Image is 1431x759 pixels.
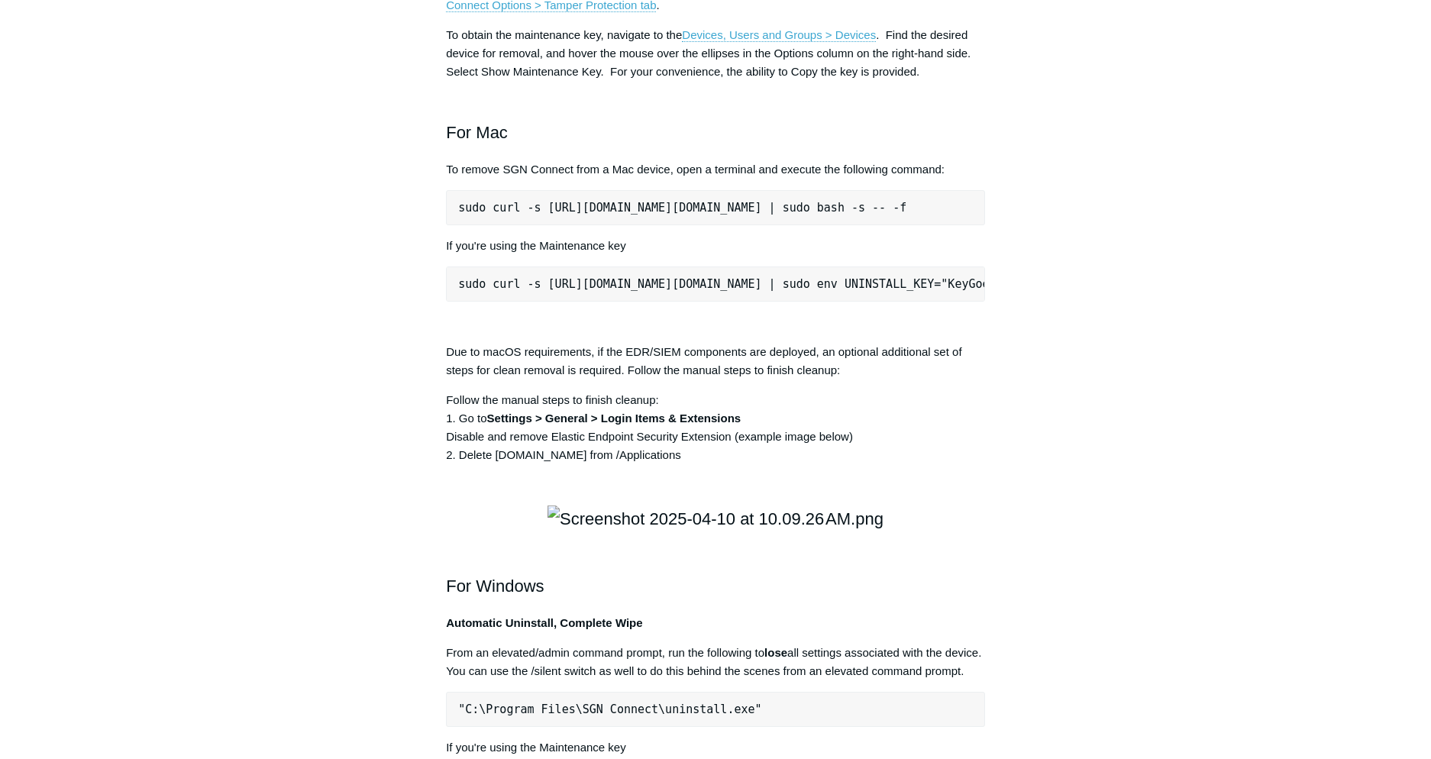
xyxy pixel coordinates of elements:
[446,343,985,379] p: Due to macOS requirements, if the EDR/SIEM components are deployed, an optional additional set of...
[764,646,787,659] strong: lose
[446,546,985,599] h2: For Windows
[446,266,985,302] pre: sudo curl -s [URL][DOMAIN_NAME][DOMAIN_NAME] | sudo env UNINSTALL_KEY="KeyGoesHere" bash -s -- -f
[446,616,642,629] strong: Automatic Uninstall, Complete Wipe
[458,702,761,716] span: "C:\Program Files\SGN Connect\uninstall.exe"
[487,412,741,425] strong: Settings > General > Login Items & Extensions
[446,738,985,757] p: If you're using the Maintenance key
[446,237,985,255] p: If you're using the Maintenance key
[446,92,985,146] h2: For Mac
[446,190,985,225] pre: sudo curl -s [URL][DOMAIN_NAME][DOMAIN_NAME] | sudo bash -s -- -f
[446,26,985,81] p: To obtain the maintenance key, navigate to the . Find the desired device for removal, and hover t...
[446,391,985,464] p: Follow the manual steps to finish cleanup: 1. Go to Disable and remove Elastic Endpoint Security ...
[446,646,981,677] span: From an elevated/admin command prompt, run the following to all settings associated with the devi...
[682,28,876,42] a: Devices, Users and Groups > Devices
[446,160,985,179] p: To remove SGN Connect from a Mac device, open a terminal and execute the following command:
[548,505,883,532] img: Screenshot 2025-04-10 at 10.09.26 AM.png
